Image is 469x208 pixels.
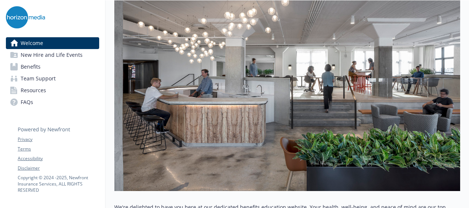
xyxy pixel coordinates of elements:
[6,73,99,84] a: Team Support
[21,96,33,108] span: FAQs
[18,165,99,171] a: Disclaimer
[21,37,43,49] span: Welcome
[21,61,41,73] span: Benefits
[6,37,99,49] a: Welcome
[6,49,99,61] a: New Hire and Life Events
[21,84,46,96] span: Resources
[6,61,99,73] a: Benefits
[21,73,56,84] span: Team Support
[18,146,99,152] a: Terms
[18,136,99,143] a: Privacy
[21,49,83,61] span: New Hire and Life Events
[18,155,99,162] a: Accessibility
[6,84,99,96] a: Resources
[18,174,99,193] p: Copyright © 2024 - 2025 , Newfront Insurance Services, ALL RIGHTS RESERVED
[6,96,99,108] a: FAQs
